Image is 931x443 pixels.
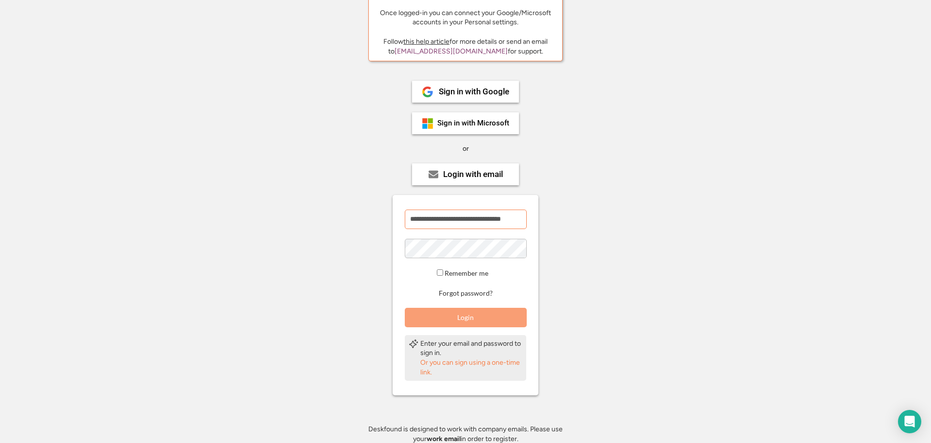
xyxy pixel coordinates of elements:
[376,37,555,56] div: Follow for more details or send an email to for support.
[422,86,433,98] img: 1024px-Google__G__Logo.svg.png
[898,410,921,433] div: Open Intercom Messenger
[439,88,509,96] div: Sign in with Google
[420,339,522,358] div: Enter your email and password to sign in.
[437,289,494,298] button: Forgot password?
[422,118,433,129] img: ms-symbollockup_mssymbol_19.png
[403,37,449,46] a: this help article
[427,435,461,443] strong: work email
[445,269,488,277] label: Remember me
[395,47,508,55] a: [EMAIL_ADDRESS][DOMAIN_NAME]
[443,170,503,178] div: Login with email
[437,120,509,127] div: Sign in with Microsoft
[463,144,469,154] div: or
[420,358,522,377] div: Or you can sign using a one-time link.
[405,308,527,327] button: Login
